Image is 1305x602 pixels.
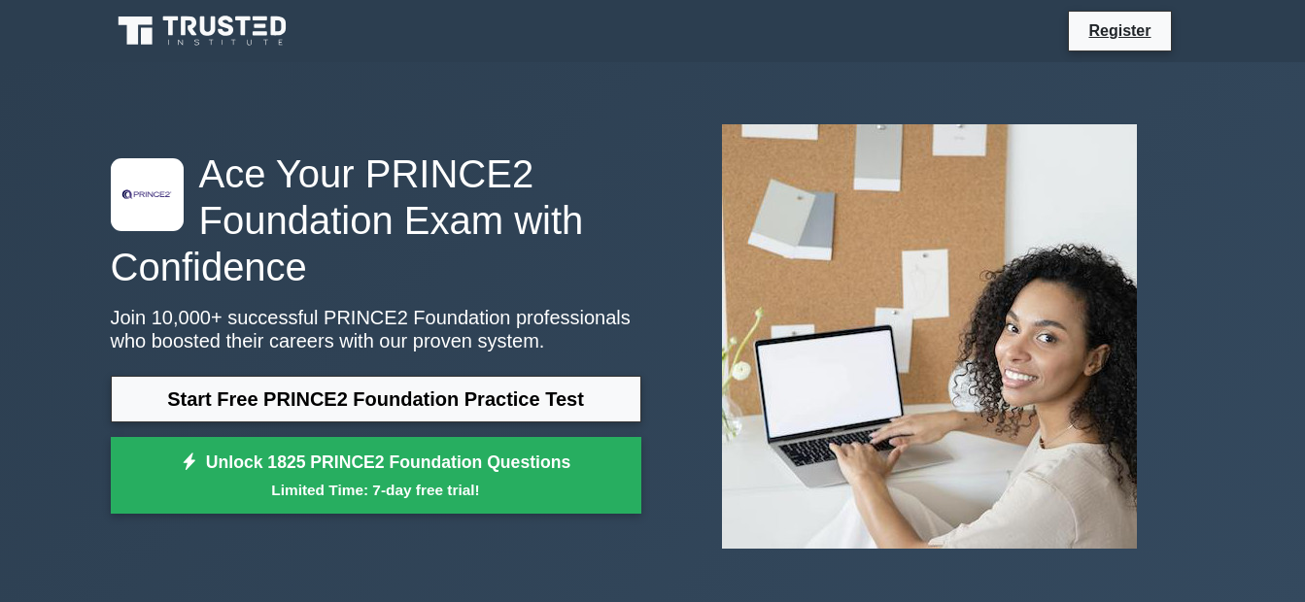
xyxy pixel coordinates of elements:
[111,376,641,422] a: Start Free PRINCE2 Foundation Practice Test
[111,306,641,352] p: Join 10,000+ successful PRINCE2 Foundation professionals who boosted their careers with our prove...
[111,437,641,515] a: Unlock 1825 PRINCE2 Foundation QuestionsLimited Time: 7-day free trial!
[111,150,641,290] h1: Ace Your PRINCE2 Foundation Exam with Confidence
[1077,18,1162,43] a: Register
[135,479,617,501] small: Limited Time: 7-day free trial!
